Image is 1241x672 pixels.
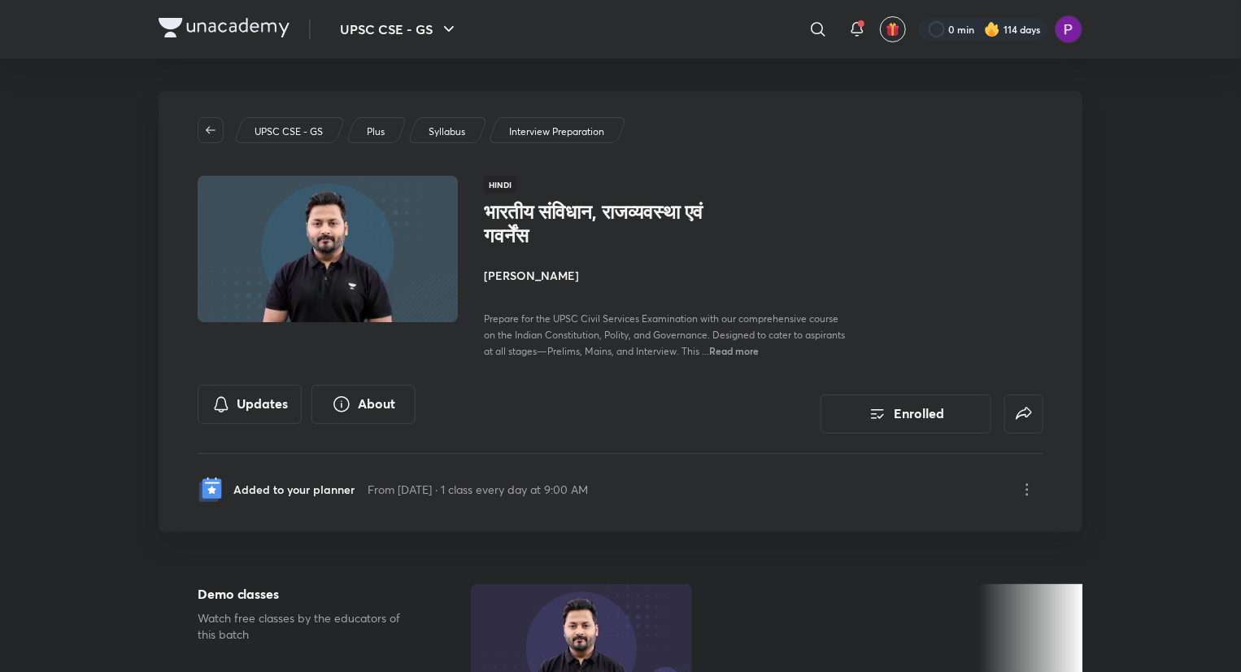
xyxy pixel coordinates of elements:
p: Plus [367,124,385,139]
button: UPSC CSE - GS [330,13,468,46]
button: About [311,385,416,424]
h5: Demo classes [198,584,419,604]
p: Syllabus [429,124,465,139]
img: Company Logo [159,18,290,37]
p: Interview Preparation [509,124,604,139]
h4: [PERSON_NAME] [484,267,848,284]
button: Enrolled [821,395,991,434]
a: Company Logo [159,18,290,41]
img: avatar [886,22,900,37]
p: Watch free classes by the educators of this batch [198,610,419,643]
a: UPSC CSE - GS [252,124,326,139]
span: Read more [709,344,759,357]
a: Plus [364,124,388,139]
span: Hindi [484,176,516,194]
h1: भारतीय संविधान, राजव्यवस्था एवं गवर्नेंस [484,200,750,247]
button: Updates [198,385,302,424]
img: Preeti Pandey [1055,15,1082,43]
p: UPSC CSE - GS [255,124,323,139]
a: Syllabus [426,124,468,139]
button: false [1004,395,1043,434]
img: streak [984,21,1000,37]
img: Thumbnail [195,174,460,324]
a: Interview Preparation [507,124,607,139]
button: avatar [880,16,906,42]
p: Added to your planner [233,481,355,498]
span: Prepare for the UPSC Civil Services Examination with our comprehensive course on the Indian Const... [484,312,845,357]
p: From [DATE] · 1 class every day at 9:00 AM [368,481,588,498]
